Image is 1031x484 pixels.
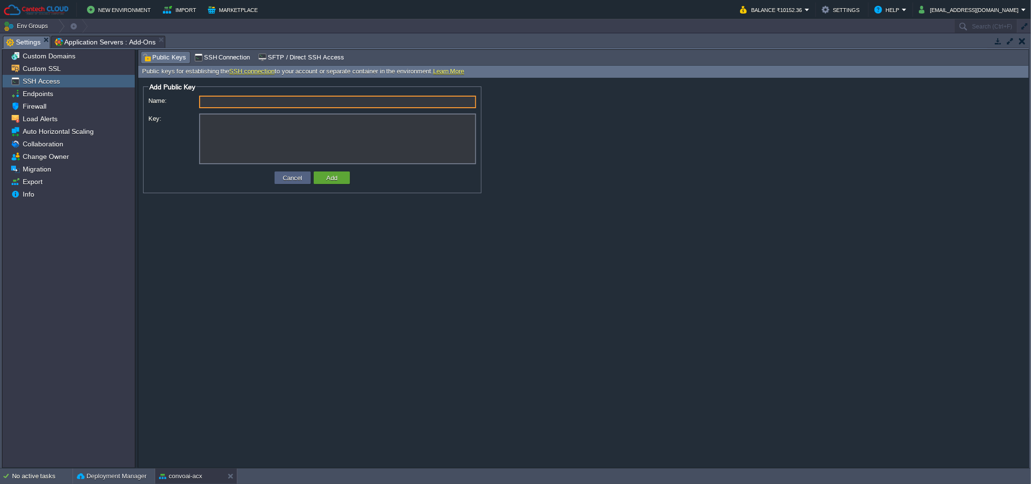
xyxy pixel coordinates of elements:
[55,36,156,48] span: Application Servers : Add-Ons
[280,173,305,182] button: Cancel
[323,173,340,182] button: Add
[433,68,465,75] a: Learn More
[163,4,199,15] button: Import
[77,471,146,481] button: Deployment Manager
[21,177,44,186] a: Export
[21,140,65,148] a: Collaboration
[21,64,62,73] a: Custom SSL
[159,471,202,481] button: convoai-acx
[6,36,41,48] span: Settings
[21,165,53,173] a: Migration
[919,4,1021,15] button: [EMAIL_ADDRESS][DOMAIN_NAME]
[21,77,61,85] a: SSH Access
[143,52,186,63] span: Public Keys
[21,114,59,123] a: Load Alerts
[874,4,902,15] button: Help
[21,127,95,136] a: Auto Horizontal Scaling
[12,469,73,484] div: No active tasks
[3,19,51,33] button: Env Groups
[148,114,198,124] label: Key:
[149,83,195,91] span: Add Public Key
[208,4,261,15] button: Marketplace
[21,190,36,199] a: Info
[148,96,198,106] label: Name:
[258,52,344,63] span: SFTP / Direct SSH Access
[194,52,250,63] span: SSH Connection
[3,4,69,16] img: Cantech Cloud
[21,89,55,98] a: Endpoints
[229,68,275,75] a: SSH connection
[740,4,805,15] button: Balance ₹10152.36
[822,4,862,15] button: Settings
[21,52,77,60] a: Custom Domains
[21,152,71,161] a: Change Owner
[21,102,48,111] a: Firewall
[87,4,154,15] button: New Environment
[138,66,1029,78] div: Public keys for establishing the to your account or separate container in the environment.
